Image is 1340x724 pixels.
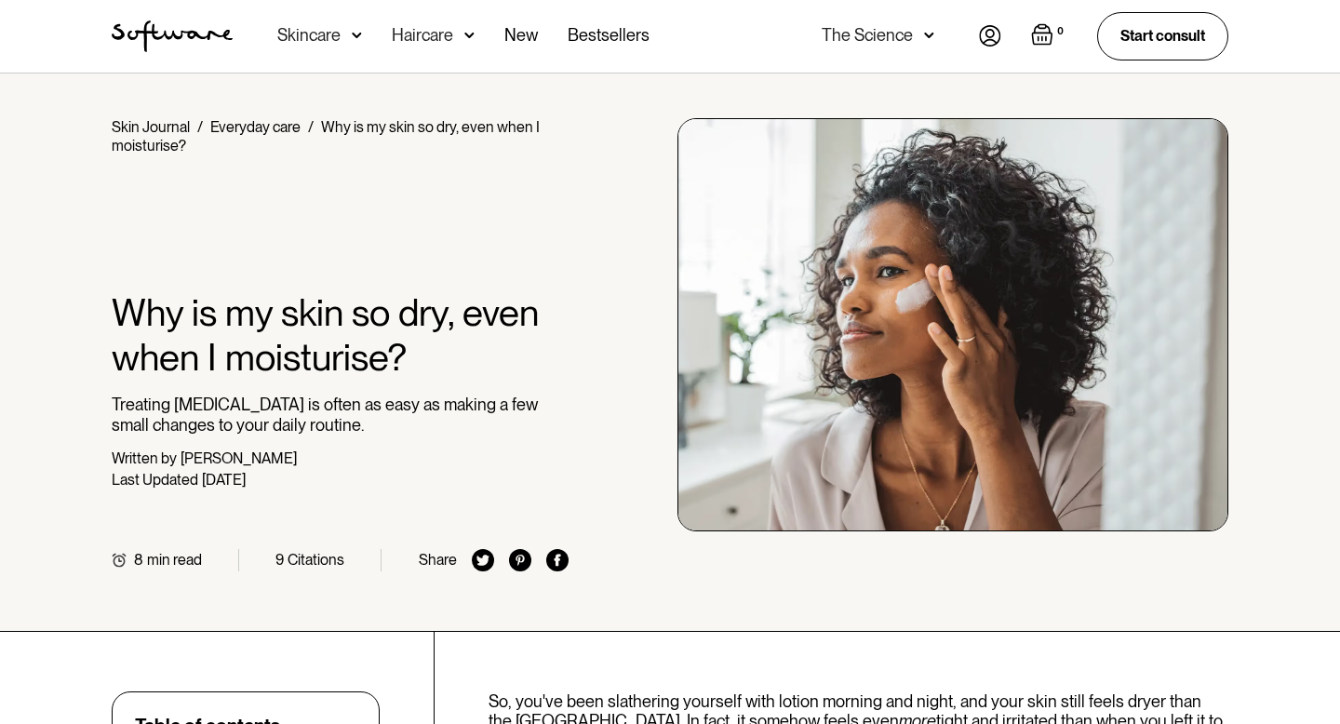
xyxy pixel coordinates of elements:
div: 8 [134,551,143,569]
div: min read [147,551,202,569]
div: Why is my skin so dry, even when I moisturise? [112,118,540,154]
div: 0 [1053,23,1067,40]
div: Citations [288,551,344,569]
img: Software Logo [112,20,233,52]
img: arrow down [924,26,934,45]
img: pinterest icon [509,549,531,571]
a: Start consult [1097,12,1228,60]
a: Open empty cart [1031,23,1067,49]
div: / [197,118,203,136]
p: Treating [MEDICAL_DATA] is often as easy as making a few small changes to your daily routine. [112,395,569,435]
h1: Why is my skin so dry, even when I moisturise? [112,290,569,380]
div: Haircare [392,26,453,45]
a: Skin Journal [112,118,190,136]
div: 9 [275,551,284,569]
a: home [112,20,233,52]
div: Share [419,551,457,569]
div: / [308,118,314,136]
div: The Science [822,26,913,45]
a: Everyday care [210,118,301,136]
img: facebook icon [546,549,569,571]
div: Last Updated [112,471,198,489]
div: [DATE] [202,471,246,489]
div: Written by [112,449,177,467]
div: [PERSON_NAME] [181,449,297,467]
div: Skincare [277,26,341,45]
img: twitter icon [472,549,494,571]
img: arrow down [352,26,362,45]
img: arrow down [464,26,475,45]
